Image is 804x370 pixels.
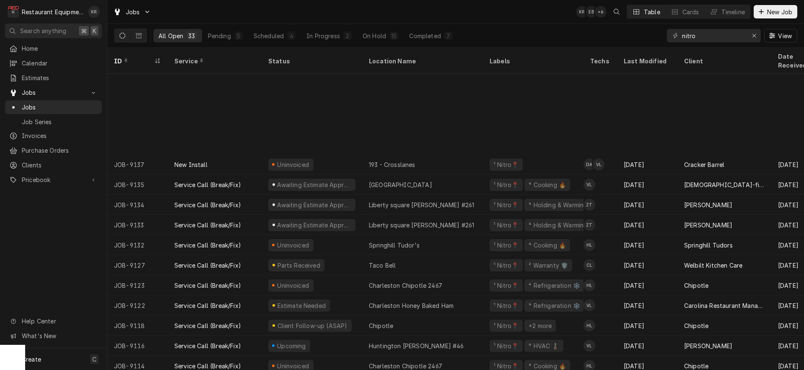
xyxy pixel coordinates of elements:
div: Table [644,8,660,16]
div: ⁴ Holding & Warming ♨️ [528,201,597,209]
div: Huston Lewis's Avatar [584,239,595,251]
div: Estimate Needed [276,301,327,310]
span: Purchase Orders [22,146,98,155]
div: Huntington [PERSON_NAME] #46 [369,341,464,350]
div: KR [576,6,588,18]
div: Kelli Robinette's Avatar [88,6,100,18]
div: ⁴ Cooking 🔥 [528,180,567,189]
div: [DATE] [617,215,677,235]
div: 193 - Crosslanes [369,160,415,169]
span: Jobs [22,103,98,112]
div: JOB-9118 [107,315,168,336]
div: Kelli Robinette's Avatar [576,6,588,18]
span: Help Center [22,317,97,326]
div: Liberty square [PERSON_NAME] #261 [369,221,474,229]
div: Zack Tussey's Avatar [584,219,595,231]
div: Awaiting Estimate Approval [276,180,352,189]
a: Go to What's New [5,329,102,343]
div: ¹ Nitro📍 [493,241,519,250]
div: Status [268,57,354,65]
div: VL [584,179,595,190]
div: 7 [446,31,451,40]
span: Create [22,356,41,363]
span: Job Series [22,117,98,126]
div: [DATE] [617,235,677,255]
div: HL [584,239,595,251]
div: Scheduled [254,31,284,40]
div: Parts Received [276,261,321,270]
div: Van Lucas's Avatar [593,159,604,170]
div: [DATE] [617,336,677,356]
div: [DATE] [617,275,677,295]
div: Client Follow-up (ASAP) [276,321,348,330]
div: Cracker Barrel [684,160,724,169]
div: JOB-9123 [107,275,168,295]
div: Chipotle [369,321,393,330]
div: ZT [584,199,595,211]
input: Keyword search [682,29,745,42]
div: Taco Bell [369,261,396,270]
div: Emily Bird's Avatar [586,6,597,18]
div: 5 [236,31,241,40]
div: Techs [590,57,610,65]
div: ZT [584,219,595,231]
span: C [92,355,96,364]
span: New Job [765,8,794,16]
div: ¹ Nitro📍 [493,180,519,189]
div: Huston Lewis's Avatar [584,279,595,291]
div: ⁴ Refrigeration ❄️ [528,281,581,290]
div: New Install [174,160,207,169]
div: [DATE] [617,315,677,336]
div: In Progress [306,31,340,40]
button: View [764,29,797,42]
div: [DATE] [617,154,677,175]
button: New Job [754,5,797,18]
div: Cole Livingston's Avatar [584,259,595,271]
div: ⁴ Refrigeration ❄️ [528,301,581,310]
div: Completed [409,31,441,40]
div: Awaiting Estimate Approval [276,221,352,229]
a: Go to Pricebook [5,173,102,187]
div: JOB-9127 [107,255,168,275]
div: ⁴ HVAC 🌡️ [528,341,560,350]
div: Chipotle [684,321,708,330]
div: R [8,6,19,18]
a: Purchase Orders [5,143,102,157]
div: Zack Tussey's Avatar [584,199,595,211]
div: Client [684,57,763,65]
a: Go to Help Center [5,314,102,328]
a: Jobs [5,100,102,114]
button: Erase input [747,29,761,42]
div: Service [174,57,253,65]
div: ID [114,57,153,65]
div: HL [584,279,595,291]
div: Service Call (Break/Fix) [174,261,241,270]
div: ⁴ Holding & Warming ♨️ [528,221,597,229]
div: Timeline [721,8,745,16]
div: Carolina Restaurant Management (Honey Baked Ham) [684,301,765,310]
div: HL [584,320,595,331]
div: ¹ Nitro📍 [493,201,519,209]
div: +2 more [528,321,552,330]
div: JOB-9132 [107,235,168,255]
div: EB [586,6,597,18]
div: Liberty square [PERSON_NAME] #261 [369,201,474,209]
div: ² Warranty 🛡️ [528,261,569,270]
div: ⁴ Cooking 🔥 [528,241,567,250]
a: Go to Jobs [110,5,154,19]
div: Labels [490,57,577,65]
div: Springhill Tudors [684,241,733,250]
div: Service Call (Break/Fix) [174,180,241,189]
div: On Hold [363,31,386,40]
div: Location Name [369,57,475,65]
span: ⌘ [81,26,87,35]
div: [DEMOGRAPHIC_DATA]-fil-A ([GEOGRAPHIC_DATA]) [684,180,765,189]
span: Invoices [22,131,98,140]
div: JOB-9134 [107,195,168,215]
div: Huston Lewis's Avatar [584,320,595,331]
div: Van Lucas's Avatar [584,179,595,190]
button: Open search [610,5,623,18]
span: What's New [22,331,97,340]
button: Search anything⌘K [5,23,102,38]
div: Pending [208,31,231,40]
